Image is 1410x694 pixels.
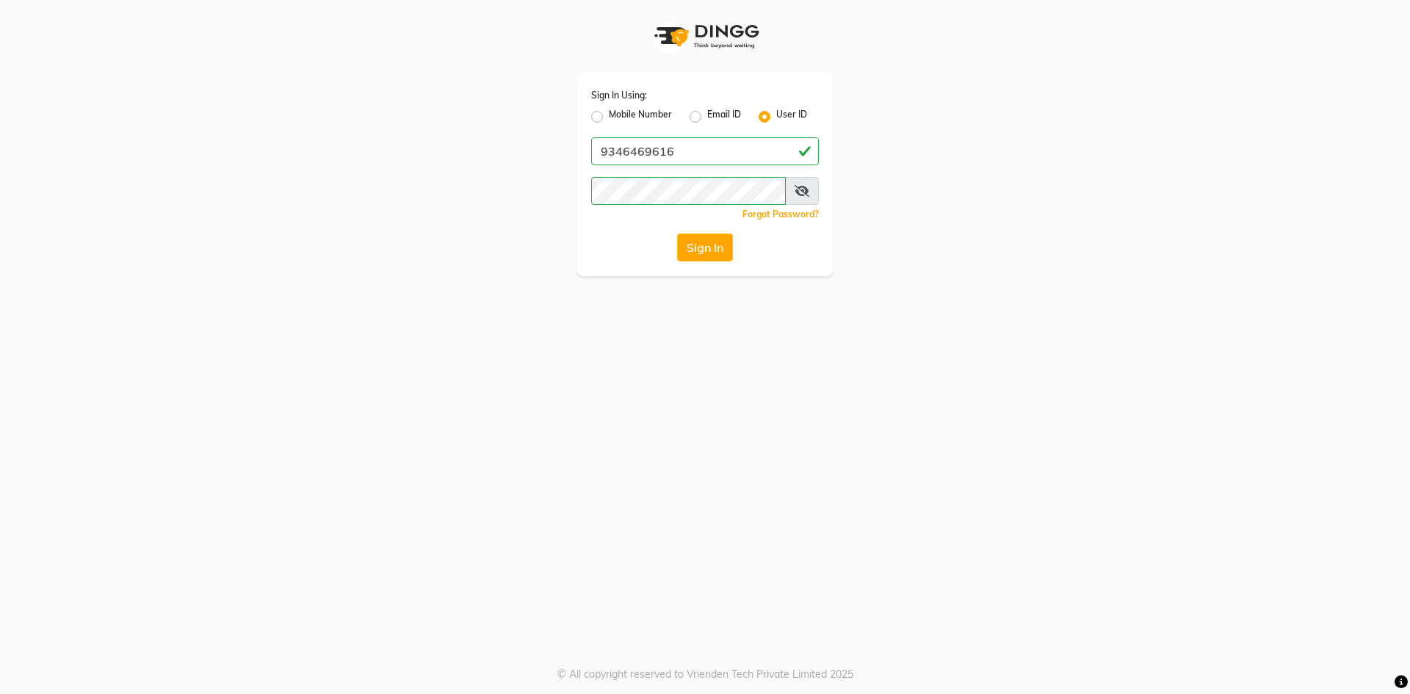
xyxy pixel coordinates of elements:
label: Email ID [707,108,741,126]
a: Forgot Password? [742,209,819,220]
label: Mobile Number [609,108,672,126]
input: Username [591,177,786,205]
img: logo1.svg [646,15,764,58]
label: User ID [776,108,807,126]
input: Username [591,137,819,165]
label: Sign In Using: [591,89,647,102]
button: Sign In [677,234,733,261]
